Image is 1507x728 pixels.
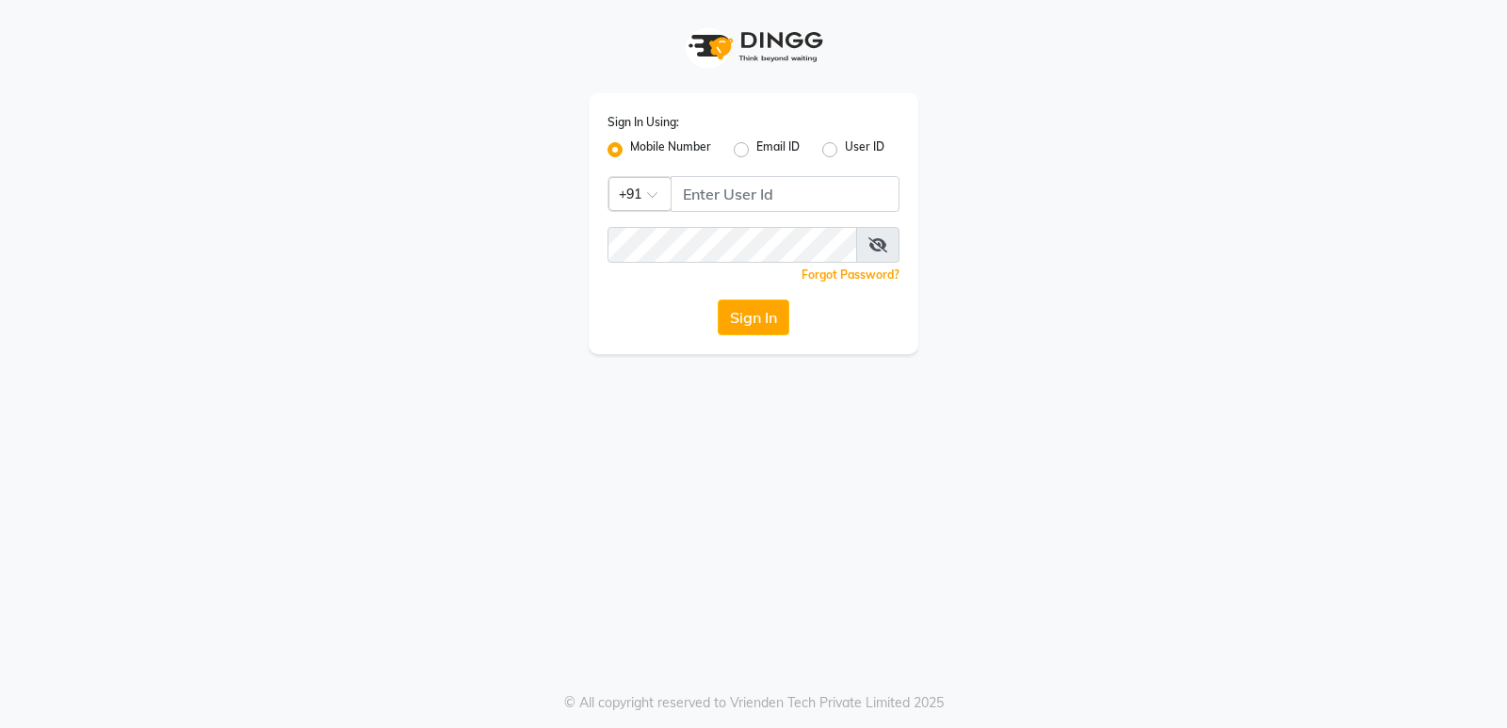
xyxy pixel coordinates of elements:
img: logo1.svg [678,19,829,74]
button: Sign In [718,299,789,335]
a: Forgot Password? [802,267,899,282]
label: Mobile Number [630,138,711,161]
label: User ID [845,138,884,161]
label: Sign In Using: [608,114,679,131]
input: Username [671,176,899,212]
label: Email ID [756,138,800,161]
input: Username [608,227,857,263]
